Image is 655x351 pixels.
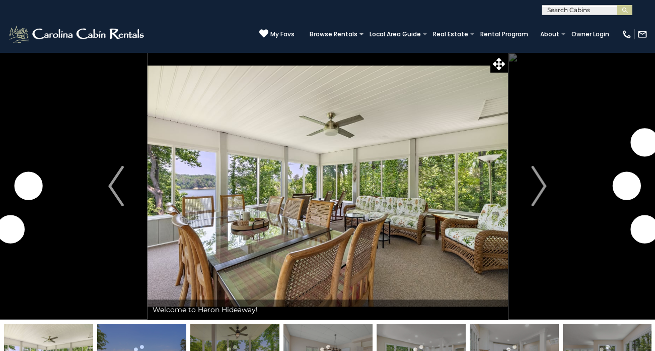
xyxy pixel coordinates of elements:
[637,29,647,39] img: mail-regular-white.png
[507,52,570,320] button: Next
[259,29,295,39] a: My Favs
[85,52,148,320] button: Previous
[535,27,564,41] a: About
[622,29,632,39] img: phone-regular-white.png
[566,27,614,41] a: Owner Login
[365,27,426,41] a: Local Area Guide
[270,30,295,39] span: My Favs
[531,166,546,206] img: arrow
[305,27,362,41] a: Browse Rentals
[108,166,123,206] img: arrow
[148,300,508,320] div: Welcome to Heron Hideaway!
[428,27,473,41] a: Real Estate
[475,27,533,41] a: Rental Program
[8,24,147,44] img: White-1-2.png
